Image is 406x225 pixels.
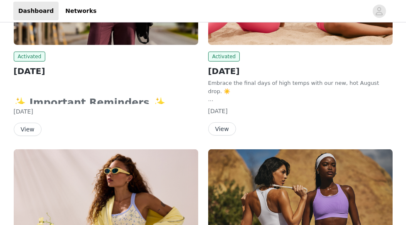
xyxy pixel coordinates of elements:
[14,52,46,62] span: Activated
[14,108,33,115] span: [DATE]
[208,108,228,114] span: [DATE]
[60,2,101,20] a: Networks
[14,126,42,133] a: View
[13,2,59,20] a: Dashboard
[14,97,171,109] strong: ✨ Important Reminders ✨
[14,65,198,77] h2: [DATE]
[208,65,393,77] h2: [DATE]
[208,79,393,95] p: Embrace the final days of high temps with our new, hot August drop. ☀️
[375,5,383,18] div: avatar
[208,126,236,132] a: View
[208,52,240,62] span: Activated
[208,122,236,136] button: View
[14,123,42,136] button: View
